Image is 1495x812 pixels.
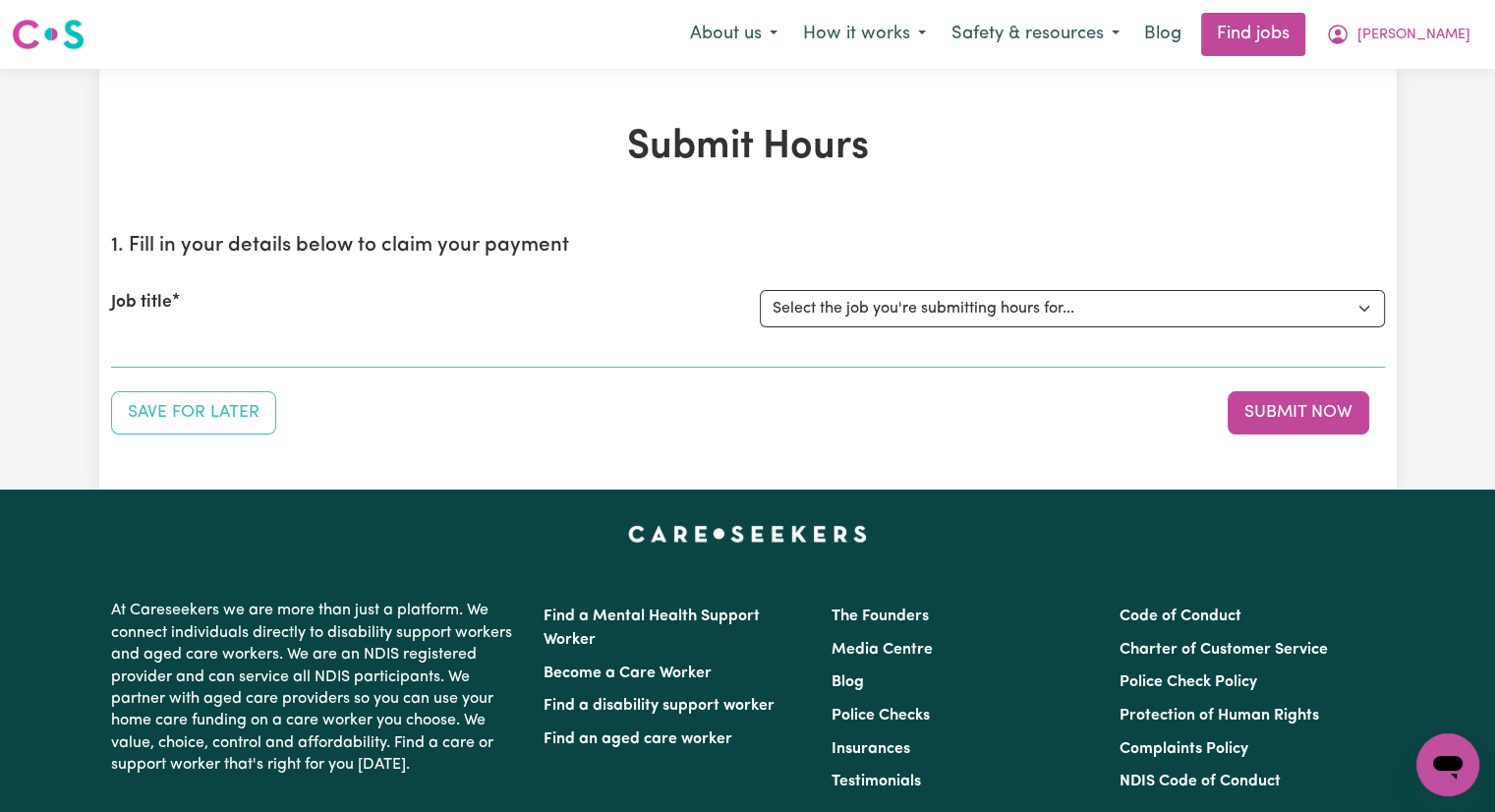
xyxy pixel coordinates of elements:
a: The Founders [832,609,929,624]
a: Careseekers home page [628,525,867,541]
a: Blog [1132,13,1193,56]
p: At Careseekers we are more than just a platform. We connect individuals directly to disability su... [111,592,520,783]
button: Submit your job report [1228,391,1369,435]
a: Protection of Human Rights [1120,708,1319,724]
button: My Account [1313,14,1483,55]
a: Code of Conduct [1120,609,1241,624]
button: How it works [790,14,939,55]
a: Testimonials [832,774,921,789]
h2: 1. Fill in your details below to claim your payment [111,234,1385,259]
a: Find a disability support worker [544,698,775,714]
a: Blog [832,674,864,690]
h1: Submit Hours [111,124,1385,171]
button: Save your job report [111,391,276,435]
a: Careseekers logo [12,12,85,57]
span: [PERSON_NAME] [1357,25,1470,46]
a: Police Checks [832,708,930,724]
a: Become a Care Worker [544,666,712,681]
a: Police Check Policy [1120,674,1257,690]
a: Media Centre [832,642,933,658]
a: Charter of Customer Service [1120,642,1328,658]
a: Find a Mental Health Support Worker [544,609,760,648]
a: Complaints Policy [1120,741,1248,757]
img: Careseekers logo [12,17,85,52]
a: Find an aged care worker [544,731,732,747]
a: Insurances [832,741,910,757]
label: Job title [111,290,172,316]
button: Safety & resources [939,14,1132,55]
button: About us [677,14,790,55]
a: Find jobs [1201,13,1305,56]
a: NDIS Code of Conduct [1120,774,1281,789]
iframe: Button to launch messaging window [1416,733,1479,796]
